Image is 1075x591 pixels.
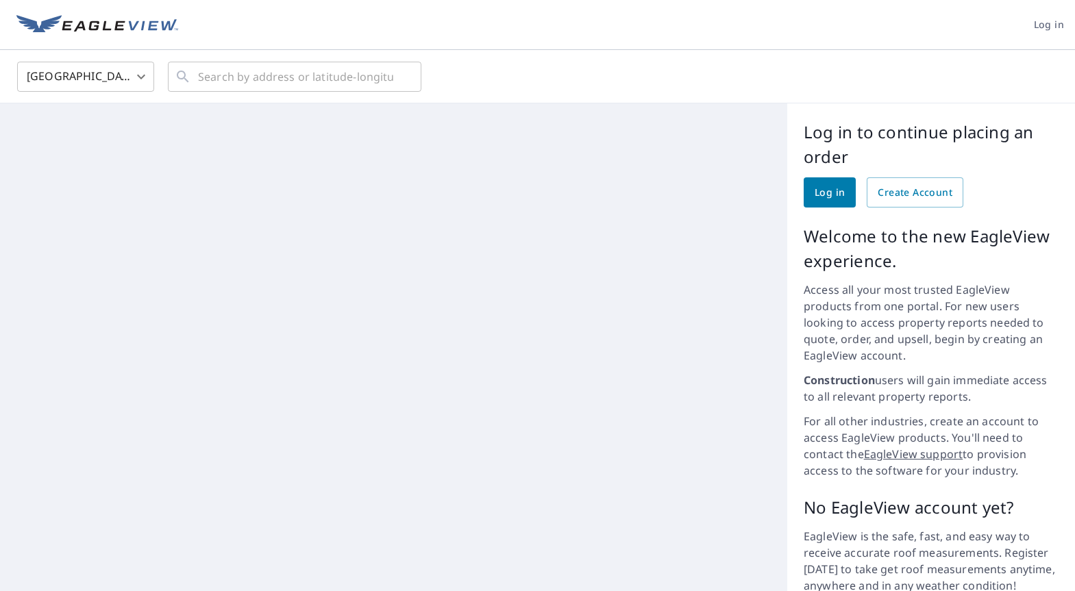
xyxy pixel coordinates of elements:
[804,224,1059,273] p: Welcome to the new EagleView experience.
[17,58,154,96] div: [GEOGRAPHIC_DATA]
[16,15,178,36] img: EV Logo
[815,184,845,201] span: Log in
[1034,16,1064,34] span: Log in
[804,495,1059,520] p: No EagleView account yet?
[878,184,952,201] span: Create Account
[804,281,1059,364] p: Access all your most trusted EagleView products from one portal. For new users looking to access ...
[804,120,1059,169] p: Log in to continue placing an order
[198,58,393,96] input: Search by address or latitude-longitude
[864,447,963,462] a: EagleView support
[867,177,963,208] a: Create Account
[804,177,856,208] a: Log in
[804,373,875,388] strong: Construction
[804,413,1059,479] p: For all other industries, create an account to access EagleView products. You'll need to contact ...
[804,372,1059,405] p: users will gain immediate access to all relevant property reports.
